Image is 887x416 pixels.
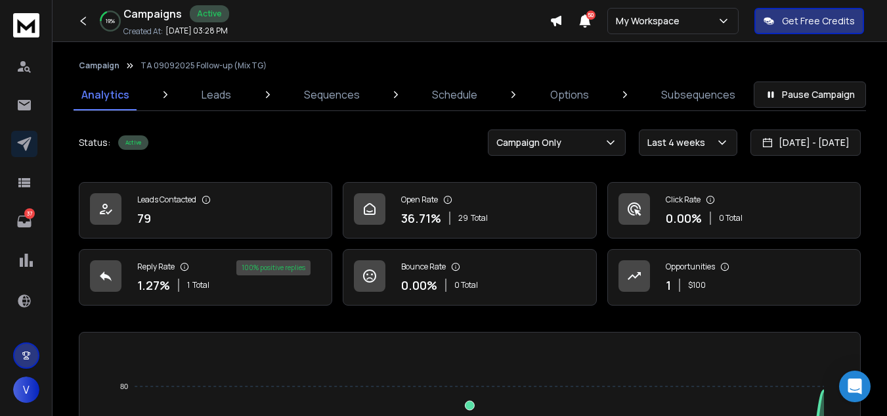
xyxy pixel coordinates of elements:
div: Active [190,5,229,22]
span: 50 [586,11,595,20]
p: Created At: [123,26,163,37]
p: Options [550,87,589,103]
p: Opportunities [666,262,715,272]
span: 29 [458,213,468,223]
p: 36.71 % [401,209,441,227]
p: 19 % [106,17,115,25]
p: 0.00 % [401,276,437,294]
p: Click Rate [666,195,701,205]
p: 1.27 % [137,276,170,294]
p: Last 4 weeks [647,136,710,149]
p: Schedule [432,87,477,103]
p: Get Free Credits [782,14,855,28]
p: Leads [202,87,231,103]
p: Status: [79,136,110,149]
a: Schedule [424,79,485,110]
div: Active [118,135,148,150]
p: Subsequences [661,87,735,103]
p: 1 [666,276,671,294]
a: Analytics [74,79,137,110]
a: Bounce Rate0.00%0 Total [343,249,596,306]
a: Sequences [296,79,368,110]
p: 0 Total [719,213,743,223]
p: Bounce Rate [401,262,446,272]
p: 0.00 % [666,209,702,227]
a: Click Rate0.00%0 Total [607,182,861,239]
a: Subsequences [653,79,743,110]
h1: Campaigns [123,6,182,22]
p: [DATE] 03:28 PM [165,26,228,36]
p: 79 [137,209,151,227]
p: Open Rate [401,195,438,205]
button: V [13,377,39,403]
p: Sequences [304,87,360,103]
button: Pause Campaign [754,81,866,108]
p: TA 09092025 Follow-up (Mix TG) [141,60,267,71]
div: Open Intercom Messenger [839,371,871,402]
a: Options [542,79,597,110]
a: Opportunities1$100 [607,249,861,306]
p: $ 100 [688,280,706,290]
p: 37 [24,208,35,219]
span: Total [192,280,209,290]
a: Reply Rate1.27%1Total100% positive replies [79,249,332,306]
button: Campaign [79,60,119,71]
span: Total [471,213,488,223]
a: Leads [194,79,239,110]
img: logo [13,13,39,37]
a: 37 [11,208,37,235]
p: Analytics [81,87,129,103]
p: Leads Contacted [137,195,196,205]
tspan: 80 [120,382,128,390]
p: My Workspace [616,14,685,28]
div: 100 % positive replies [236,260,311,275]
span: 1 [187,280,190,290]
p: Reply Rate [137,262,175,272]
button: Get Free Credits [754,8,864,34]
p: Campaign Only [496,136,567,149]
a: Leads Contacted79 [79,182,332,239]
a: Open Rate36.71%29Total [343,182,596,239]
p: 0 Total [454,280,478,290]
button: [DATE] - [DATE] [750,129,861,156]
